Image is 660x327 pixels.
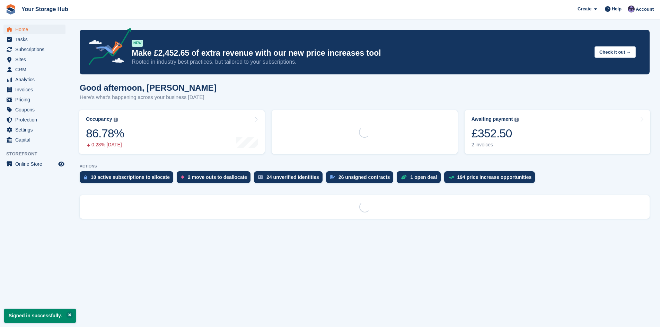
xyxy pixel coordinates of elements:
span: Settings [15,125,57,135]
span: Subscriptions [15,45,57,54]
img: deal-1b604bf984904fb50ccaf53a9ad4b4a5d6e5aea283cecdc64d6e3604feb123c2.svg [401,175,407,180]
div: 2 move outs to deallocate [188,174,247,180]
p: Signed in successfully. [4,309,76,323]
img: active_subscription_to_allocate_icon-d502201f5373d7db506a760aba3b589e785aa758c864c3986d89f69b8ff3... [84,175,87,180]
img: price_increase_opportunities-93ffe204e8149a01c8c9dc8f82e8f89637d9d84a8eef4429ea346261dce0b2c0.svg [448,176,454,179]
a: menu [3,55,65,64]
img: icon-info-grey-7440780725fd019a000dd9b08b2336e03edf1995a4989e88bcd33f0948082b44.svg [114,118,118,122]
img: stora-icon-8386f47178a22dfd0bd8f6a31ec36ba5ce8667c1dd55bd0f319d3a0aa187defe.svg [6,4,16,15]
a: menu [3,95,65,105]
div: £352.50 [472,126,519,140]
div: Awaiting payment [472,116,513,122]
a: menu [3,35,65,44]
span: CRM [15,65,57,74]
span: Capital [15,135,57,145]
a: menu [3,45,65,54]
img: move_outs_to_deallocate_icon-f764333ba52eb49d3ac5e1228854f67142a1ed5810a6f6cc68b1a99e826820c5.svg [181,175,184,179]
a: 26 unsigned contracts [326,171,397,187]
div: 194 price increase opportunities [457,174,532,180]
a: 1 open deal [397,171,444,187]
a: menu [3,85,65,94]
div: 86.78% [86,126,124,140]
a: menu [3,75,65,84]
a: menu [3,105,65,115]
a: 194 price increase opportunities [444,171,539,187]
button: Check it out → [595,46,636,58]
span: Create [578,6,591,12]
div: 10 active subscriptions to allocate [91,174,170,180]
div: NEW [132,40,143,47]
span: Invoices [15,85,57,94]
span: Online Store [15,159,57,169]
div: 24 unverified identities [266,174,319,180]
div: 2 invoices [472,142,519,148]
img: verify_identity-adf6edd0f0f0b5bbfe63781bf79b02c33cf7c696d77639b501bdc392416b5a36.svg [258,175,263,179]
div: Occupancy [86,116,112,122]
a: 2 move outs to deallocate [177,171,254,187]
span: Pricing [15,95,57,105]
p: ACTIONS [80,164,650,169]
a: 24 unverified identities [254,171,326,187]
a: menu [3,125,65,135]
span: Help [612,6,622,12]
a: Your Storage Hub [19,3,71,15]
a: Preview store [57,160,65,168]
a: menu [3,25,65,34]
span: Protection [15,115,57,125]
span: Sites [15,55,57,64]
div: 1 open deal [410,174,437,180]
a: menu [3,159,65,169]
a: menu [3,135,65,145]
img: icon-info-grey-7440780725fd019a000dd9b08b2336e03edf1995a4989e88bcd33f0948082b44.svg [514,118,519,122]
a: 10 active subscriptions to allocate [80,171,177,187]
h1: Good afternoon, [PERSON_NAME] [80,83,217,92]
p: Here's what's happening across your business [DATE] [80,93,217,101]
span: Storefront [6,151,69,157]
img: Liam Beddard [628,6,635,12]
a: menu [3,65,65,74]
div: 26 unsigned contracts [338,174,390,180]
span: Account [636,6,654,13]
span: Tasks [15,35,57,44]
span: Coupons [15,105,57,115]
a: Occupancy 86.78% 0.23% [DATE] [79,110,265,154]
p: Make £2,452.65 of extra revenue with our new price increases tool [132,48,589,58]
span: Home [15,25,57,34]
img: price-adjustments-announcement-icon-8257ccfd72463d97f412b2fc003d46551f7dbcb40ab6d574587a9cd5c0d94... [83,28,131,67]
img: contract_signature_icon-13c848040528278c33f63329250d36e43548de30e8caae1d1a13099fd9432cc5.svg [330,175,335,179]
p: Rooted in industry best practices, but tailored to your subscriptions. [132,58,589,66]
a: menu [3,115,65,125]
div: 0.23% [DATE] [86,142,124,148]
span: Analytics [15,75,57,84]
a: Awaiting payment £352.50 2 invoices [465,110,650,154]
